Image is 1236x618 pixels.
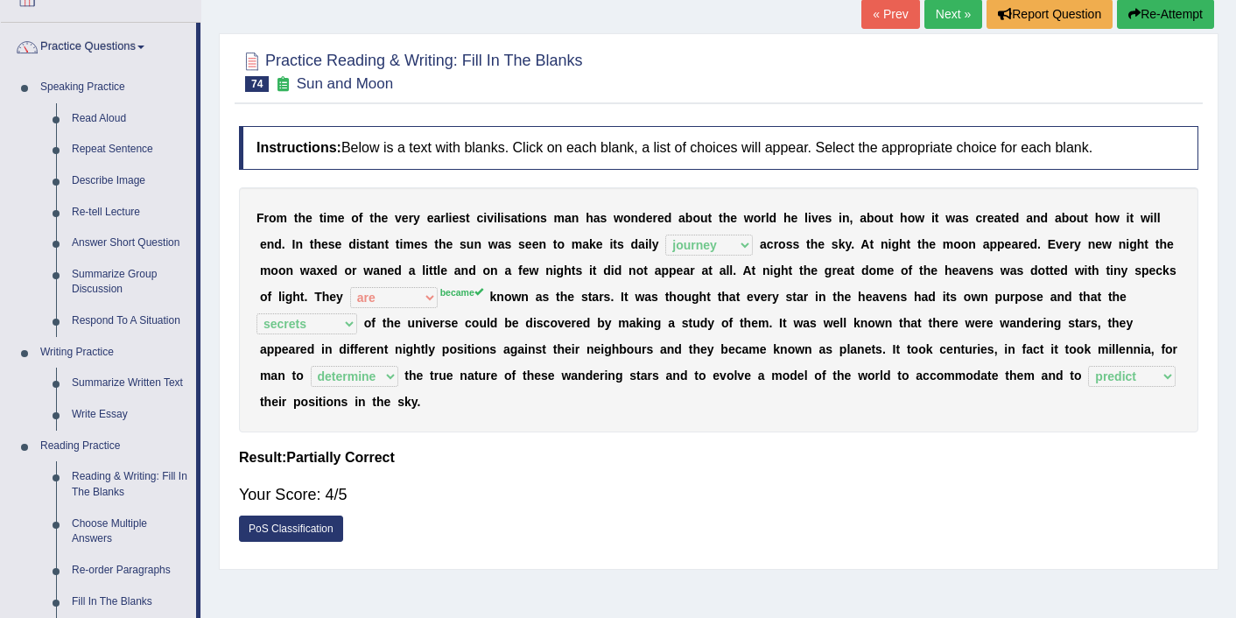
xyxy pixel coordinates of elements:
a: Summarize Group Discussion [64,259,196,305]
b: l [1157,211,1161,225]
b: h [1159,237,1167,251]
b: e [929,237,936,251]
b: t [366,237,370,251]
b: l [766,211,769,225]
b: d [1041,211,1049,225]
b: e [321,237,328,251]
b: a [955,211,962,225]
b: s [504,237,511,251]
a: Re-tell Lecture [64,197,196,228]
b: d [1029,237,1037,251]
b: e [453,211,460,225]
b: i [1150,211,1154,225]
b: s [600,211,607,225]
a: Describe Image [64,165,196,197]
b: e [987,211,994,225]
b: s [617,237,624,251]
b: e [596,237,603,251]
b: e [387,263,394,277]
b: a [565,211,572,225]
b: s [421,237,428,251]
b: s [786,237,793,251]
b: r [652,211,657,225]
b: a [720,263,727,277]
b: d [769,211,777,225]
b: n [380,263,388,277]
b: t [369,211,374,225]
b: e [1005,211,1012,225]
b: t [320,211,324,225]
b: i [808,211,811,225]
b: u [1077,211,1085,225]
a: Writing Practice [32,337,196,369]
a: Practice Questions [1,23,196,67]
b: r [761,211,765,225]
b: h [439,237,446,251]
b: p [669,263,677,277]
b: o [270,263,278,277]
b: n [631,211,639,225]
b: n [461,263,469,277]
b: d [468,263,476,277]
b: E [1048,237,1056,251]
b: v [1056,237,1063,251]
b: m [403,237,413,251]
b: e [427,211,434,225]
b: a [994,211,1001,225]
b: l [804,211,808,225]
b: e [791,211,798,225]
b: n [490,263,498,277]
b: a [454,263,461,277]
a: Speaking Practice [32,72,196,103]
b: e [260,237,267,251]
b: o [269,211,277,225]
b: n [545,263,553,277]
b: n [1033,211,1041,225]
b: d [664,211,672,225]
b: o [351,211,359,225]
b: t [869,237,874,251]
b: r [1070,237,1074,251]
b: l [422,263,425,277]
b: t [572,263,576,277]
b: m [572,237,582,251]
b: a [1055,211,1062,225]
b: d [274,237,282,251]
b: p [661,263,669,277]
b: t [1155,237,1160,251]
b: w [1141,211,1150,225]
b: t [396,237,400,251]
b: a [1011,237,1018,251]
b: t [593,263,597,277]
a: PoS Classification [239,516,343,542]
b: n [377,237,385,251]
b: a [310,263,317,277]
b: a [760,237,767,251]
b: a [1026,211,1033,225]
b: s [504,211,511,225]
b: o [908,211,916,225]
b: o [692,211,700,225]
b: c [767,237,774,251]
b: h [1095,211,1103,225]
b: b [867,211,874,225]
b: o [278,263,286,277]
b: t [613,237,617,251]
a: Repeat Sentence [64,134,196,165]
b: s [825,211,832,225]
b: x [317,263,324,277]
b: , [850,211,853,225]
b: v [395,211,402,225]
b: h [1137,237,1145,251]
small: Sun and Moon [297,75,394,92]
b: e [323,263,330,277]
b: o [636,263,644,277]
b: h [374,211,382,225]
h2: Practice Reading & Writing: Fill In The Blanks [239,48,583,92]
b: i [501,211,504,225]
b: e [818,211,825,225]
b: o [557,237,565,251]
a: Summarize Written Text [64,368,196,399]
b: o [953,237,961,251]
b: o [483,263,491,277]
